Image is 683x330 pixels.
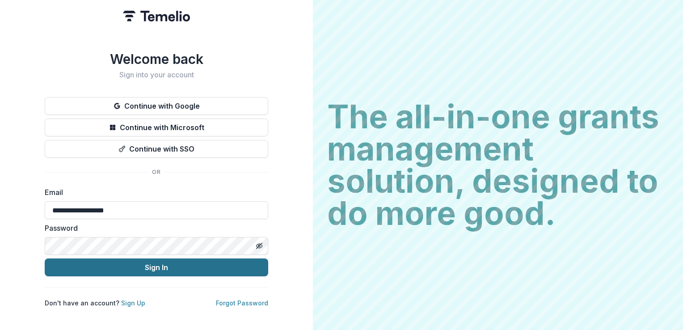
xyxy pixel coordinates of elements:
p: Don't have an account? [45,298,145,308]
button: Sign In [45,258,268,276]
button: Continue with Google [45,97,268,115]
h1: Welcome back [45,51,268,67]
img: Temelio [123,11,190,21]
a: Sign Up [121,299,145,307]
button: Continue with SSO [45,140,268,158]
h2: Sign into your account [45,71,268,79]
a: Forgot Password [216,299,268,307]
button: Continue with Microsoft [45,118,268,136]
label: Password [45,223,263,233]
button: Toggle password visibility [252,239,266,253]
label: Email [45,187,263,198]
